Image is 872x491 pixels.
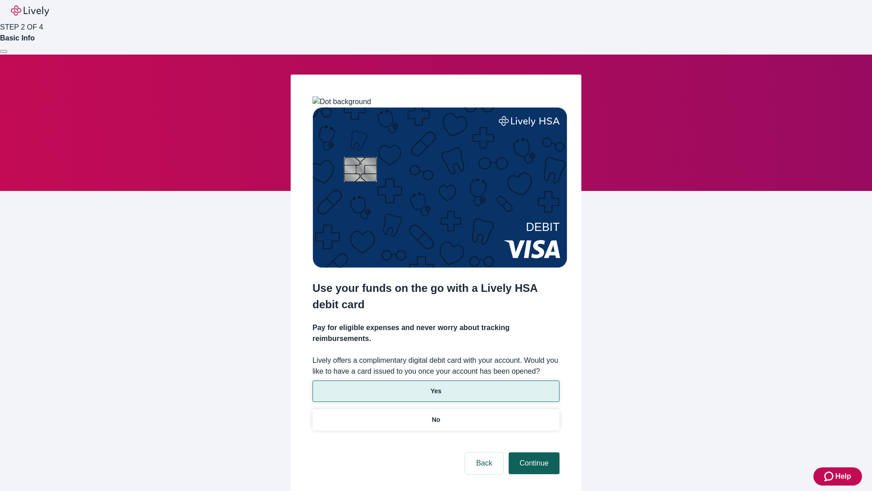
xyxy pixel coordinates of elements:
[509,452,560,474] button: Continue
[824,471,835,482] svg: Zendesk support icon
[312,107,567,268] img: Debit card
[431,386,441,396] p: Yes
[312,96,371,107] img: Dot background
[465,452,503,474] button: Back
[432,415,441,425] p: No
[312,409,560,431] button: No
[312,355,560,377] label: Lively offers a complimentary digital debit card with your account. Would you like to have a card...
[312,381,560,402] button: Yes
[312,322,560,344] h4: Pay for eligible expenses and never worry about tracking reimbursements.
[813,467,862,486] button: Zendesk support iconHelp
[312,280,560,313] h2: Use your funds on the go with a Lively HSA debit card
[11,5,49,16] img: Lively
[835,471,851,482] span: Help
